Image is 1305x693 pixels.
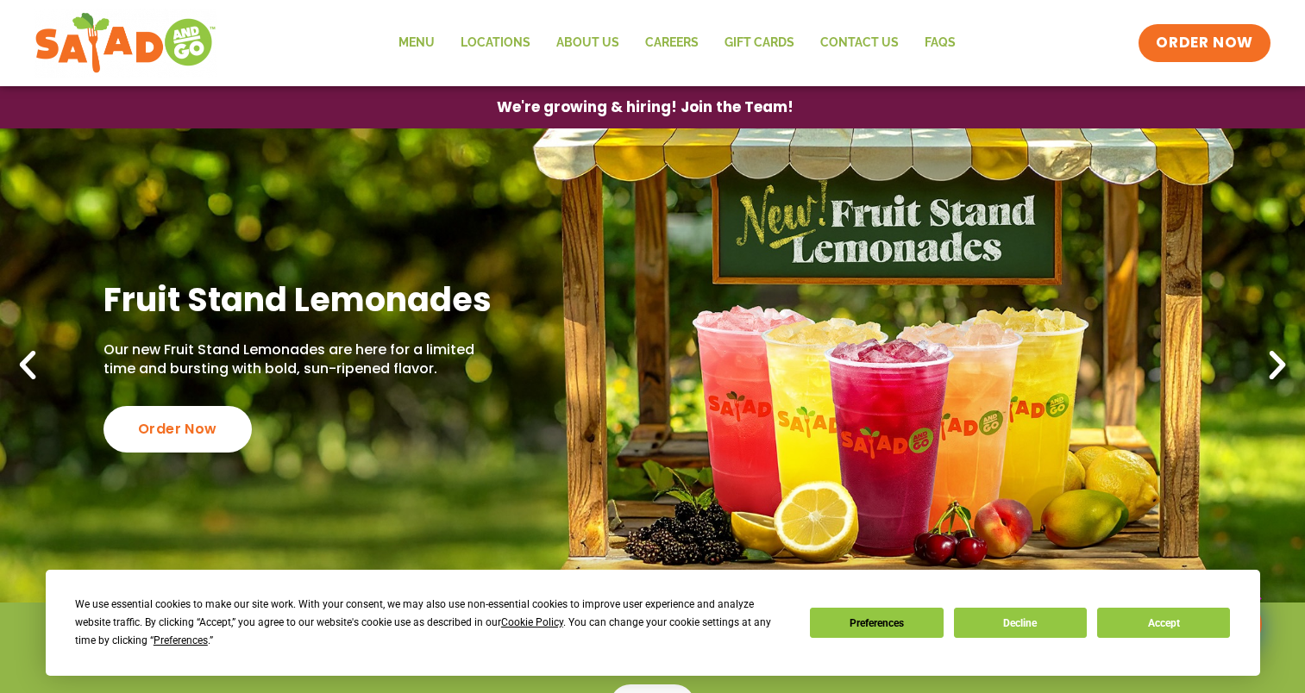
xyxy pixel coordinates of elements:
a: Menu [386,23,448,63]
span: ORDER NOW [1156,33,1252,53]
div: Cookie Consent Prompt [46,570,1260,676]
a: Contact Us [807,23,912,63]
span: Cookie Policy [501,616,563,628]
p: Our new Fruit Stand Lemonades are here for a limited time and bursting with bold, sun-ripened fla... [104,340,500,379]
a: We're growing & hiring! Join the Team! [471,87,819,128]
a: ORDER NOW [1139,24,1270,62]
nav: Menu [386,23,969,63]
a: GIFT CARDS [712,23,807,63]
div: Order Now [104,406,252,453]
img: new-SAG-logo-768×292 [35,9,216,78]
a: Careers [632,23,712,63]
div: Previous slide [9,346,47,384]
div: We use essential cookies to make our site work. With your consent, we may also use non-essential ... [75,596,789,650]
span: We're growing & hiring! Join the Team! [497,100,794,115]
button: Accept [1097,608,1230,638]
span: Preferences [154,634,208,646]
a: About Us [543,23,632,63]
button: Preferences [810,608,943,638]
h4: Weekdays 6:30am-9pm (breakfast until 10:30am) [35,628,1270,647]
h4: Weekends 7am-9pm (breakfast until 11am) [35,656,1270,675]
div: Next slide [1258,346,1296,384]
button: Decline [954,608,1087,638]
a: Locations [448,23,543,63]
h2: Fruit Stand Lemonades [104,278,500,321]
a: FAQs [912,23,969,63]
